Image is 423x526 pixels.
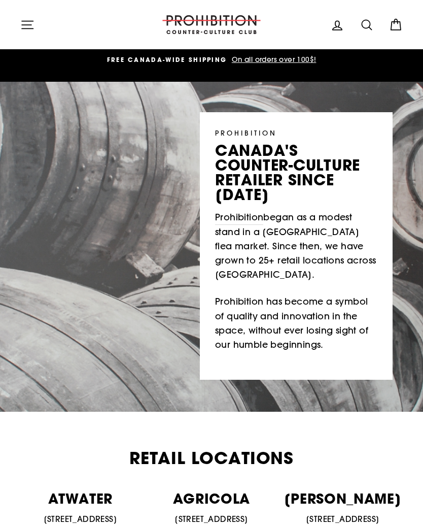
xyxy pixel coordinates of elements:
[229,55,316,64] span: On all orders over 100$!
[215,127,377,138] p: PROHIBITION
[152,491,272,505] p: AGRICOLA
[215,294,377,352] p: Prohibition has become a symbol of quality and innovation in the space, without ever losing sight...
[215,210,263,225] a: Prohibition
[215,210,377,282] p: began as a modest stand in a [GEOGRAPHIC_DATA] flea market. Since then, we have grown to 25+ reta...
[20,450,403,467] h2: Retail Locations
[20,491,140,505] p: ATWATER
[152,513,272,526] p: [STREET_ADDRESS]
[23,54,400,65] a: FREE CANADA-WIDE SHIPPING On all orders over 100$!
[107,55,227,64] span: FREE CANADA-WIDE SHIPPING
[161,15,262,34] img: PROHIBITION COUNTER-CULTURE CLUB
[215,143,377,203] p: canada's counter-culture retailer since [DATE]
[283,491,403,505] p: [PERSON_NAME]
[20,513,140,526] p: [STREET_ADDRESS]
